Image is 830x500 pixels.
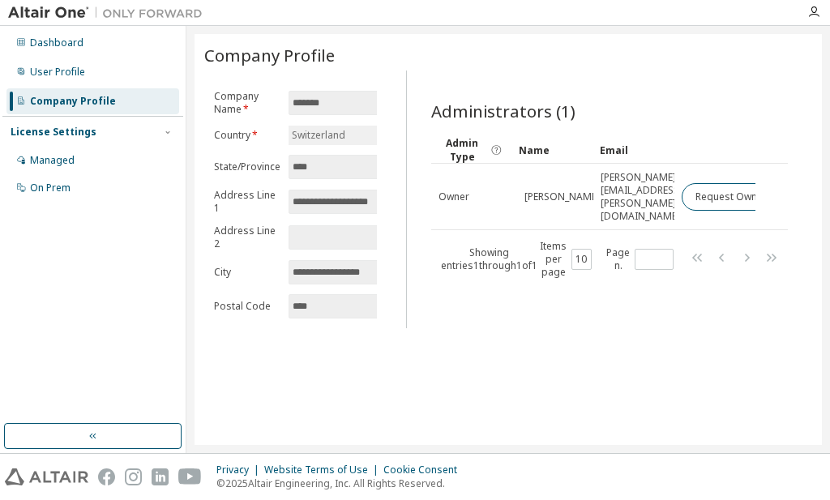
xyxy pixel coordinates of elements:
[524,190,600,203] span: [PERSON_NAME]
[214,90,279,116] label: Company Name
[214,129,279,142] label: Country
[30,182,71,194] div: On Prem
[30,154,75,167] div: Managed
[289,126,394,145] div: Switzerland
[289,126,348,144] div: Switzerland
[214,224,279,250] label: Address Line 2
[178,468,202,485] img: youtube.svg
[383,464,467,476] div: Cookie Consent
[214,266,279,279] label: City
[540,240,592,279] span: Items per page
[214,300,279,313] label: Postal Code
[204,44,335,66] span: Company Profile
[519,137,587,163] div: Name
[439,190,469,203] span: Owner
[30,36,83,49] div: Dashboard
[441,246,537,272] span: Showing entries 1 through 1 of 1
[216,476,467,490] p: © 2025 Altair Engineering, Inc. All Rights Reserved.
[214,189,279,215] label: Address Line 1
[98,468,115,485] img: facebook.svg
[125,468,142,485] img: instagram.svg
[8,5,211,21] img: Altair One
[5,468,88,485] img: altair_logo.svg
[600,137,668,163] div: Email
[682,183,819,211] button: Request Owner Change
[575,253,588,266] button: 10
[216,464,264,476] div: Privacy
[214,160,279,173] label: State/Province
[606,246,674,272] span: Page n.
[438,136,486,164] span: Admin Type
[11,126,96,139] div: License Settings
[431,100,575,122] span: Administrators (1)
[152,468,169,485] img: linkedin.svg
[30,66,85,79] div: User Profile
[30,95,116,108] div: Company Profile
[601,171,682,223] span: [PERSON_NAME][EMAIL_ADDRESS][PERSON_NAME][DOMAIN_NAME]
[264,464,383,476] div: Website Terms of Use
